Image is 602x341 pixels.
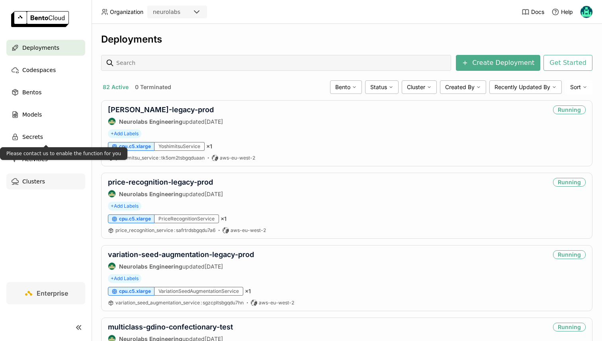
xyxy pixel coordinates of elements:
[6,84,85,100] a: Bentos
[119,263,182,270] strong: Neurolabs Engineering
[205,118,223,125] span: [DATE]
[407,84,425,91] span: Cluster
[22,110,42,119] span: Models
[570,84,581,91] span: Sort
[6,129,85,145] a: Secrets
[108,262,254,270] div: updated
[22,132,43,142] span: Secrets
[231,227,266,234] span: aws-eu-west-2
[206,143,212,150] span: × 1
[201,300,202,306] span: :
[6,282,85,304] a: Enterprise
[108,250,254,259] a: variation-seed-augmentation-legacy-prod
[22,43,59,53] span: Deployments
[119,191,182,197] strong: Neurolabs Engineering
[115,57,448,69] input: Search
[115,227,215,234] a: price_recognition_service:safrtrdsbgqdu7a6
[335,84,350,91] span: Bento
[551,8,573,16] div: Help
[494,84,550,91] span: Recently Updated By
[205,263,223,270] span: [DATE]
[22,88,41,97] span: Bentos
[119,288,151,294] span: cpu.c5.xlarge
[531,8,544,16] span: Docs
[108,190,115,197] img: Neurolabs Engineering
[553,105,586,114] div: Running
[154,214,219,223] div: PriceRecognitionService
[365,80,399,94] div: Status
[115,155,205,161] a: yoshimitsu_service:tk5om2tsbgqduaan
[6,107,85,123] a: Models
[489,80,562,94] div: Recently Updated By
[522,8,544,16] a: Docs
[6,40,85,56] a: Deployments
[221,215,227,222] span: × 1
[174,227,175,233] span: :
[565,80,592,94] div: Sort
[6,173,85,189] a: Clusters
[108,105,214,114] a: [PERSON_NAME]-legacy-prod
[115,155,205,161] span: yoshimitsu_service tk5om2tsbgqduaan
[115,300,244,306] span: variation_seed_augmentation_service sgzcpltsbgqdu7hn
[553,250,586,259] div: Running
[119,143,151,150] span: cpu.c5.xlarge
[245,288,251,295] span: × 1
[154,142,205,151] div: YoshimitsuService
[11,11,69,27] img: logo
[402,80,437,94] div: Cluster
[205,191,223,197] span: [DATE]
[108,323,233,331] a: multiclass-gdino-confectionary-test
[6,62,85,78] a: Codespaces
[108,202,141,210] span: +Add Labels
[553,178,586,187] div: Running
[101,82,130,92] button: 82 Active
[37,289,68,297] span: Enterprise
[153,8,180,16] div: neurolabs
[543,55,592,71] button: Get Started
[119,216,151,222] span: cpu.c5.xlarge
[220,155,255,161] span: aws-eu-west-2
[115,227,215,233] span: price_recognition_service safrtrdsbgqdu7a6
[115,300,244,306] a: variation_seed_augmentation_service:sgzcpltsbgqdu7hn
[561,8,573,16] span: Help
[22,177,45,186] span: Clusters
[580,6,592,18] img: Calin Cojocaru
[22,65,56,75] span: Codespaces
[154,287,243,296] div: VariationSeedAugmentationService
[159,155,160,161] span: :
[110,8,143,16] span: Organization
[108,129,141,138] span: +Add Labels
[259,300,294,306] span: aws-eu-west-2
[108,263,115,270] img: Neurolabs Engineering
[330,80,362,94] div: Bento
[370,84,387,91] span: Status
[440,80,486,94] div: Created By
[108,178,213,186] a: price-recognition-legacy-prod
[108,118,115,125] img: Neurolabs Engineering
[445,84,475,91] span: Created By
[181,8,182,16] input: Selected neurolabs.
[119,118,182,125] strong: Neurolabs Engineering
[553,323,586,331] div: Running
[108,190,223,198] div: updated
[108,117,223,125] div: updated
[108,274,141,283] span: +Add Labels
[456,55,540,71] button: Create Deployment
[101,33,592,45] div: Deployments
[133,82,173,92] button: 0 Terminated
